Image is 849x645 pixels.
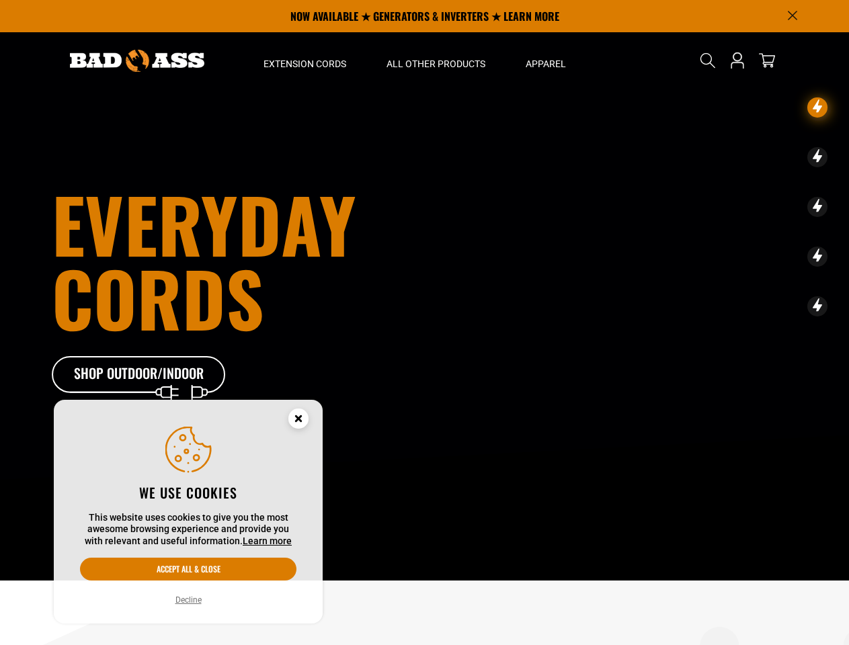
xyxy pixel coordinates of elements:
summary: Search [697,50,719,71]
summary: All Other Products [366,32,506,89]
aside: Cookie Consent [54,400,323,624]
summary: Apparel [506,32,586,89]
img: Bad Ass Extension Cords [70,50,204,72]
span: All Other Products [387,58,485,70]
span: Apparel [526,58,566,70]
a: Learn more [243,535,292,546]
h2: We use cookies [80,484,296,501]
a: Shop Outdoor/Indoor [52,356,227,394]
h1: Everyday cords [52,187,499,335]
p: This website uses cookies to give you the most awesome browsing experience and provide you with r... [80,512,296,548]
button: Accept all & close [80,558,296,580]
span: Extension Cords [264,58,346,70]
button: Decline [171,593,206,607]
summary: Extension Cords [243,32,366,89]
